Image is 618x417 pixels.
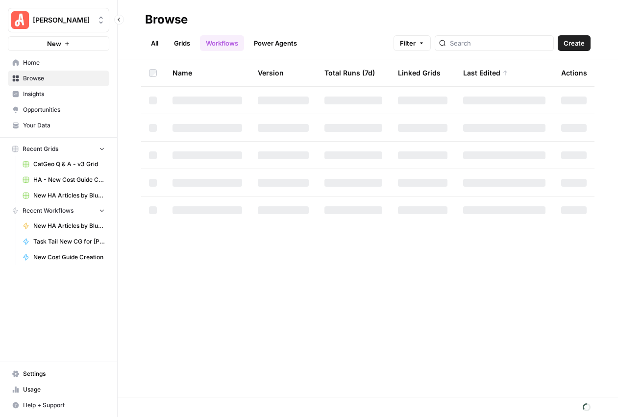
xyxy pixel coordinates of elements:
[324,59,375,86] div: Total Runs (7d)
[18,188,109,203] a: New HA Articles by Blueprint Grid
[200,35,244,51] a: Workflows
[8,55,109,71] a: Home
[8,86,109,102] a: Insights
[173,59,242,86] div: Name
[564,38,585,48] span: Create
[47,39,61,49] span: New
[23,121,105,130] span: Your Data
[23,105,105,114] span: Opportunities
[18,156,109,172] a: CatGeo Q & A - v3 Grid
[23,90,105,98] span: Insights
[8,397,109,413] button: Help + Support
[23,385,105,394] span: Usage
[23,401,105,410] span: Help + Support
[18,172,109,188] a: HA - New Cost Guide Creation Grid
[463,59,508,86] div: Last Edited
[8,382,109,397] a: Usage
[145,35,164,51] a: All
[168,35,196,51] a: Grids
[258,59,284,86] div: Version
[248,35,303,51] a: Power Agents
[8,203,109,218] button: Recent Workflows
[33,191,105,200] span: New HA Articles by Blueprint Grid
[33,175,105,184] span: HA - New Cost Guide Creation Grid
[398,59,441,86] div: Linked Grids
[11,11,29,29] img: Angi Logo
[450,38,549,48] input: Search
[33,253,105,262] span: New Cost Guide Creation
[33,160,105,169] span: CatGeo Q & A - v3 Grid
[561,59,587,86] div: Actions
[8,8,109,32] button: Workspace: Angi
[33,221,105,230] span: New HA Articles by Blueprint
[18,234,109,249] a: Task Tail New CG for [PERSON_NAME]
[8,118,109,133] a: Your Data
[33,15,92,25] span: [PERSON_NAME]
[8,71,109,86] a: Browse
[23,145,58,153] span: Recent Grids
[18,249,109,265] a: New Cost Guide Creation
[558,35,591,51] button: Create
[23,58,105,67] span: Home
[8,36,109,51] button: New
[8,142,109,156] button: Recent Grids
[8,366,109,382] a: Settings
[33,237,105,246] span: Task Tail New CG for [PERSON_NAME]
[23,369,105,378] span: Settings
[18,218,109,234] a: New HA Articles by Blueprint
[8,102,109,118] a: Opportunities
[145,12,188,27] div: Browse
[23,74,105,83] span: Browse
[394,35,431,51] button: Filter
[400,38,416,48] span: Filter
[23,206,74,215] span: Recent Workflows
